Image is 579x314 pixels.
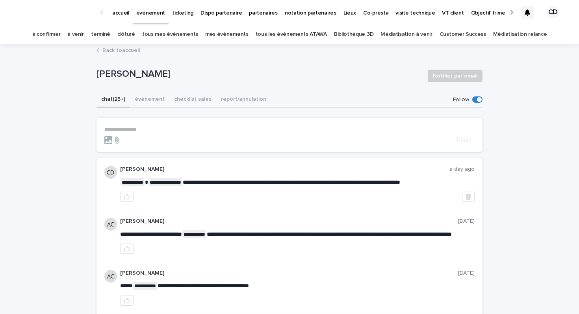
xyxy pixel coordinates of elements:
[457,137,471,144] span: Post
[428,70,482,82] button: Notifier par email
[96,92,130,108] button: chat (25+)
[169,92,216,108] button: checklist sales
[547,6,559,19] div: CD
[380,25,432,44] a: Médiatisation à venir
[16,5,92,20] img: Ls34BcGeRexTGTNfXpUC
[120,192,134,202] button: like this post
[120,166,449,173] p: [PERSON_NAME]
[458,270,475,277] p: [DATE]
[130,92,169,108] button: événement
[256,25,327,44] a: tous les événements ATAWA
[216,92,271,108] button: report/annulation
[102,45,140,54] a: Back toaccueil
[493,25,547,44] a: Médiatisation relance
[67,25,84,44] a: à venir
[205,25,249,44] a: mes événements
[120,270,458,277] p: [PERSON_NAME]
[91,25,110,44] a: terminé
[96,68,421,80] p: [PERSON_NAME]
[120,296,134,306] button: like this post
[462,192,475,202] button: Delete post
[120,218,458,225] p: [PERSON_NAME]
[458,218,475,225] p: [DATE]
[440,25,486,44] a: Customer Success
[334,25,373,44] a: Bibliothèque 3D
[117,25,135,44] a: clôturé
[120,244,134,254] button: like this post
[453,137,475,144] button: Post
[433,72,477,80] span: Notifier par email
[32,25,61,44] a: à confirmer
[453,96,469,103] p: Follow
[142,25,198,44] a: tous mes événements
[449,166,475,173] p: a day ago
